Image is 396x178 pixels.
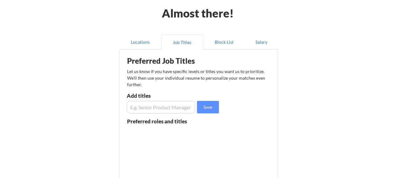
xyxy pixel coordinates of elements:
button: Job Titles [161,35,203,50]
button: Save [197,101,219,113]
div: Add titles [127,93,193,98]
div: Almost there! [154,7,241,19]
div: Let us know if you have specific levels or titles you want us to prioritize. We’ll then use your ... [127,68,266,88]
div: Preferred Job Titles [127,57,206,65]
div: Preferred roles and titles [127,119,195,124]
button: Salary [245,35,278,50]
button: Locations [119,35,161,50]
input: E.g. Senior Product Manager [127,101,195,113]
button: Block List [203,35,245,50]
